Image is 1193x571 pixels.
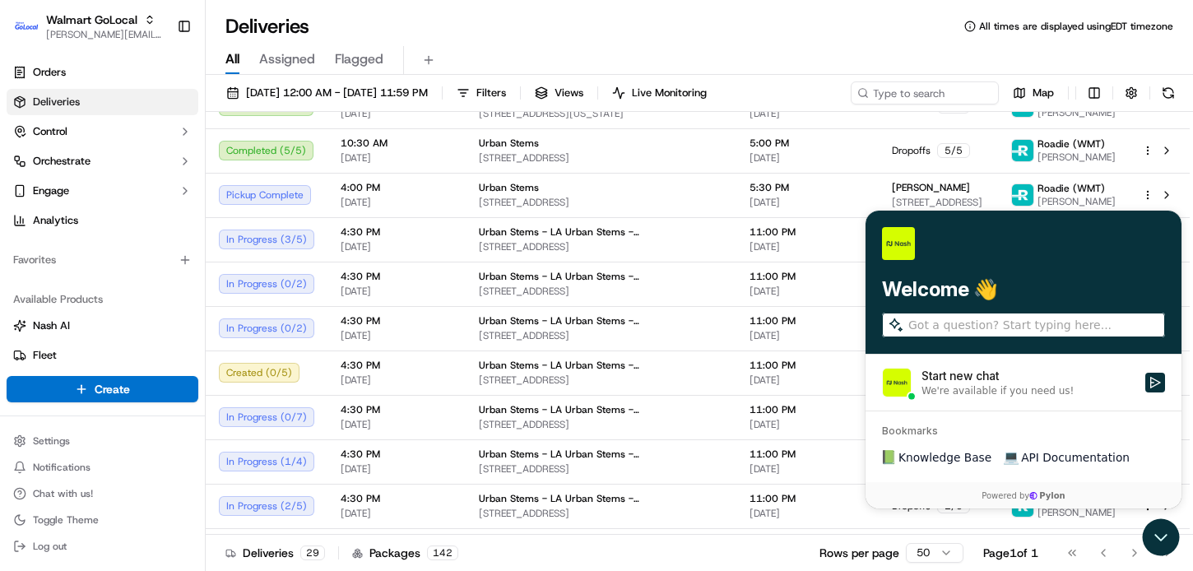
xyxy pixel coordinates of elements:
span: 4:30 PM [341,359,453,372]
div: Available Products [7,286,198,313]
span: [STREET_ADDRESS] [479,507,723,520]
span: Urban Stems - LA Urban Stems - [GEOGRAPHIC_DATA] [479,492,723,505]
span: [DATE] [341,196,453,209]
button: Control [7,118,198,145]
span: [DATE] [750,462,866,476]
span: Urban Stems [479,137,539,150]
img: roadie-logo-v2.jpg [1012,140,1033,161]
span: [STREET_ADDRESS] [479,151,723,165]
span: 11:00 PM [750,492,866,505]
a: Deliveries [7,89,198,115]
span: Flagged [335,49,383,69]
span: 11:00 PM [750,448,866,461]
span: 4:30 PM [341,448,453,461]
span: Assigned [259,49,315,69]
a: Analytics [7,207,198,234]
span: [DATE] [750,240,866,253]
span: All [225,49,239,69]
span: [DATE] [341,374,453,387]
span: [DATE] [750,196,866,209]
button: Engage [7,178,198,204]
iframe: Open customer support [1140,517,1185,561]
span: Toggle Theme [33,513,99,527]
span: [DATE] [750,507,866,520]
button: Notifications [7,456,198,479]
span: [DATE] [341,285,453,298]
p: Rows per page [819,545,899,561]
button: Create [7,376,198,402]
span: Orders [33,65,66,80]
span: [STREET_ADDRESS][US_STATE] [479,107,723,120]
span: Engage [33,183,69,198]
span: 11:00 PM [750,270,866,283]
span: [DATE] [750,107,866,120]
span: [DATE] [341,151,453,165]
span: [DATE] [341,107,453,120]
input: Type to search [851,81,999,104]
img: Walmart GoLocal [13,13,39,39]
div: Packages [352,545,458,561]
span: [DATE] [750,285,866,298]
a: Nash AI [13,318,192,333]
span: Urban Stems - LA Urban Stems - [GEOGRAPHIC_DATA] [479,270,723,283]
span: [DATE] [341,462,453,476]
span: 4:30 PM [341,270,453,283]
span: 11:00 PM [750,314,866,327]
span: [DATE] [341,329,453,342]
span: 11:00 PM [750,403,866,416]
span: Roadie (WMT) [1037,137,1105,151]
button: Map [1005,81,1061,104]
button: Settings [7,429,198,453]
button: Live Monitoring [605,81,714,104]
span: Filters [476,86,506,100]
button: Fleet [7,342,198,369]
span: [DATE] [750,374,866,387]
span: Log out [33,540,67,553]
span: [PERSON_NAME] [1037,106,1116,119]
span: [STREET_ADDRESS] [479,374,723,387]
span: Fleet [33,348,57,363]
span: 11:00 PM [750,359,866,372]
span: [STREET_ADDRESS] [479,285,723,298]
span: [PERSON_NAME][EMAIL_ADDRESS][DOMAIN_NAME] [46,28,164,41]
div: Page 1 of 1 [983,545,1038,561]
span: Chat with us! [33,487,93,500]
button: Walmart GoLocal [46,12,137,28]
span: [DATE] [750,418,866,431]
span: [DATE] [341,240,453,253]
span: Urban Stems - LA Urban Stems - [GEOGRAPHIC_DATA] [479,225,723,239]
span: [PERSON_NAME] [1037,151,1116,164]
span: Live Monitoring [632,86,707,100]
span: Urban Stems - LA Urban Stems - [GEOGRAPHIC_DATA] [479,403,723,416]
span: Deliveries [33,95,80,109]
span: 5:00 PM [750,137,866,150]
button: Toggle Theme [7,508,198,532]
button: [DATE] 12:00 AM - [DATE] 11:59 PM [219,81,435,104]
span: Settings [33,434,70,448]
span: All times are displayed using EDT timezone [979,20,1173,33]
span: Dropoffs [892,144,931,157]
span: [DATE] 12:00 AM - [DATE] 11:59 PM [246,86,428,100]
span: Urban Stems [479,181,539,194]
span: Map [1033,86,1054,100]
span: [STREET_ADDRESS] [479,329,723,342]
span: 4:30 PM [341,314,453,327]
span: Notifications [33,461,91,474]
span: Urban Stems - LA Urban Stems - [GEOGRAPHIC_DATA] [479,448,723,461]
a: Orders [7,59,198,86]
span: 4:00 PM [341,181,453,194]
span: [STREET_ADDRESS] [479,462,723,476]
